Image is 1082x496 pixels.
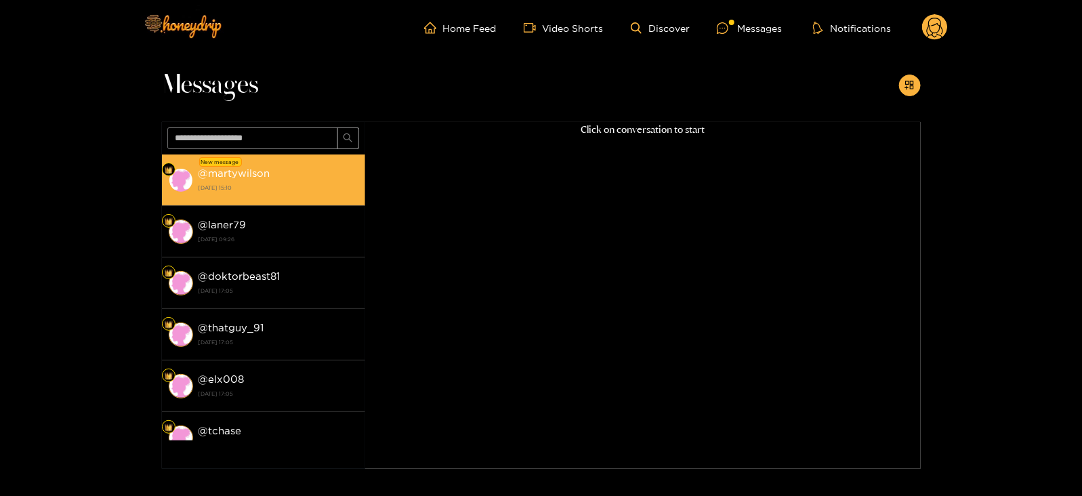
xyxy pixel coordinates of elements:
a: Home Feed [424,22,497,34]
div: Messages [717,20,782,36]
a: Discover [631,22,690,34]
img: conversation [169,220,193,244]
strong: @ laner79 [199,219,247,230]
img: conversation [169,271,193,295]
a: Video Shorts [524,22,604,34]
span: video-camera [524,22,543,34]
span: Messages [162,69,259,102]
button: appstore-add [899,75,921,96]
button: Notifications [809,21,895,35]
strong: @ elx008 [199,373,245,385]
strong: [DATE] 17:05 [199,336,358,348]
strong: [DATE] 17:05 [199,388,358,400]
span: appstore-add [904,80,915,91]
span: search [343,133,353,144]
img: Fan Level [165,372,173,380]
span: home [424,22,443,34]
img: Fan Level [165,269,173,277]
img: Fan Level [165,218,173,226]
button: search [337,127,359,149]
img: Fan Level [165,423,173,432]
img: conversation [169,426,193,450]
strong: [DATE] 17:05 [199,439,358,451]
strong: @ doktorbeast81 [199,270,280,282]
img: conversation [169,374,193,398]
div: New message [199,157,242,167]
strong: @ martywilson [199,167,270,179]
img: Fan Level [165,166,173,174]
strong: @ tchase [199,425,242,436]
strong: [DATE] 15:10 [199,182,358,194]
img: conversation [169,323,193,347]
strong: [DATE] 09:26 [199,233,358,245]
img: conversation [169,168,193,192]
p: Click on conversation to start [365,122,921,138]
img: Fan Level [165,321,173,329]
strong: @ thatguy_91 [199,322,264,333]
strong: [DATE] 17:05 [199,285,358,297]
